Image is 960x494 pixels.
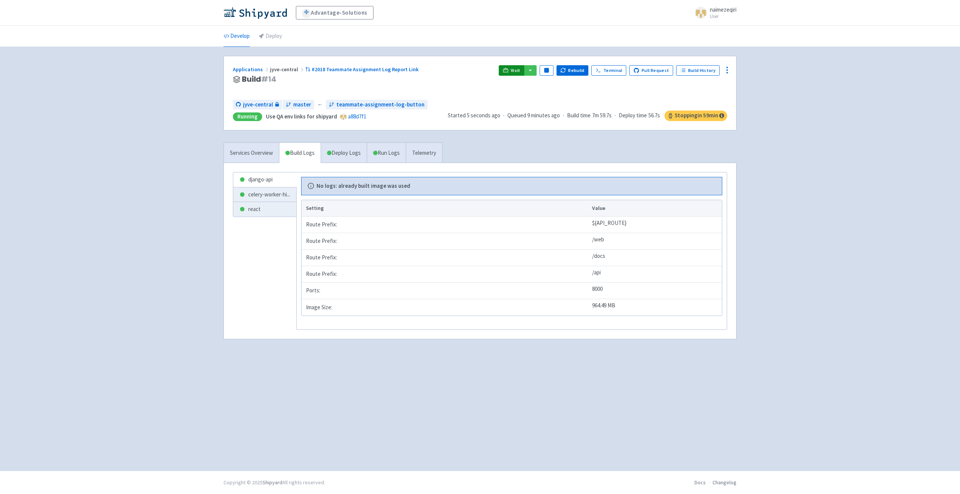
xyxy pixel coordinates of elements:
[266,113,337,120] strong: Use QA env links for shipyard
[448,112,500,119] span: Started
[540,65,553,76] button: Pause
[710,6,736,13] span: naimezeqiri
[248,190,290,199] span: celery-worker-hi ...
[664,111,727,121] span: Stopping in 59 min
[507,112,560,119] span: Queued
[270,66,305,73] span: jyve-central
[321,143,367,163] a: Deploy Logs
[556,65,589,76] button: Rebuild
[316,182,410,190] b: No logs: already built image was used
[317,100,323,109] span: ←
[467,112,500,119] time: 5 seconds ago
[259,26,282,47] a: Deploy
[629,65,673,76] a: Pull Request
[243,100,273,109] span: jyve-central
[694,479,706,486] a: Docs
[301,233,590,250] td: Route Prefix:
[511,67,520,73] span: Visit
[590,283,722,299] td: 8000
[301,217,590,233] td: Route Prefix:
[293,100,311,109] span: master
[301,250,590,266] td: Route Prefix:
[262,479,282,486] a: Shipyard
[592,111,612,120] span: 7m 59.7s
[590,217,722,233] td: ${API_ROUTE}
[527,112,560,119] time: 9 minutes ago
[499,65,524,76] a: Visit
[233,100,282,110] a: jyve-central
[326,100,427,110] a: teammate-assignment-log-button
[283,100,314,110] a: master
[712,479,736,486] a: Changelog
[690,7,736,19] a: naimezeqiri User
[301,266,590,283] td: Route Prefix:
[233,172,296,187] a: django-api
[590,250,722,266] td: /docs
[301,200,590,217] th: Setting
[590,266,722,283] td: /api
[223,7,287,19] img: Shipyard logo
[301,283,590,299] td: Ports:
[224,143,279,163] a: Services Overview
[591,65,626,76] a: Terminal
[336,100,424,109] span: teammate-assignment-log-button
[590,200,722,217] th: Value
[305,66,420,73] a: #2018 Teammate Assignment Log Report Link
[367,143,406,163] a: Run Logs
[233,112,262,121] div: Running
[223,479,325,487] div: Copyright © 2025 All rights reserved.
[348,113,366,120] a: a88d7f1
[296,6,373,19] a: Advantage-Solutions
[590,233,722,250] td: /web
[242,75,276,84] span: Build
[710,14,736,19] small: User
[261,74,276,84] span: # 14
[648,111,660,120] span: 56.7s
[448,111,727,121] div: · · ·
[279,143,321,163] a: Build Logs
[301,299,590,316] td: Image Size:
[233,66,270,73] a: Applications
[233,202,296,217] a: react
[619,111,647,120] span: Deploy time
[590,299,722,316] td: 964.49 MB
[233,187,296,202] a: celery-worker-hi...
[676,65,720,76] a: Build History
[567,111,591,120] span: Build time
[223,26,250,47] a: Develop
[406,143,442,163] a: Telemetry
